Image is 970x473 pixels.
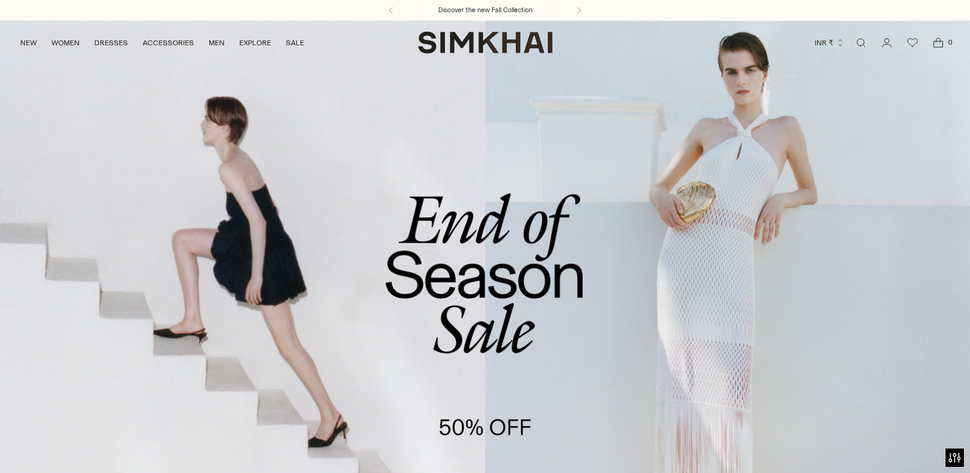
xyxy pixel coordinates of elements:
[51,29,80,56] a: WOMEN
[239,29,271,56] a: EXPLORE
[849,31,873,55] a: Open search modal
[418,31,553,54] a: SIMKHAI
[20,29,37,56] a: NEW
[900,31,925,55] a: Wishlist
[209,29,225,56] a: MEN
[944,37,955,48] span: 0
[143,29,194,56] a: ACCESSORIES
[286,29,304,56] a: SALE
[815,29,845,56] button: INR ₹
[926,31,950,55] a: Open cart modal
[875,31,899,55] a: Go to the account page
[438,6,532,15] a: Discover the new Fall Collection
[94,29,128,56] a: DRESSES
